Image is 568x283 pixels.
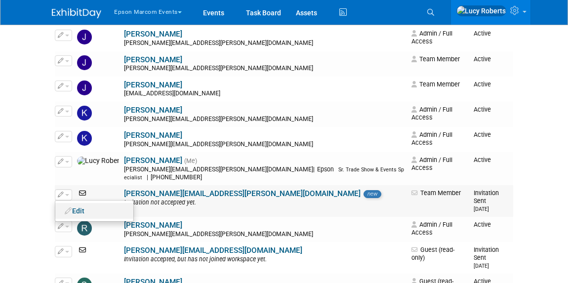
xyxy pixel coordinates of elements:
[52,8,101,18] img: ExhibitDay
[55,204,133,218] a: Edit
[474,189,499,212] span: Invitation Sent
[124,90,405,98] div: [EMAIL_ADDRESS][DOMAIN_NAME]
[456,5,506,16] img: Lucy Roberts
[474,81,491,88] span: Active
[124,166,405,181] div: [PERSON_NAME][EMAIL_ADDRESS][PERSON_NAME][DOMAIN_NAME]
[411,131,452,146] span: Admin / Full Access
[124,116,405,123] div: [PERSON_NAME][EMAIL_ADDRESS][PERSON_NAME][DOMAIN_NAME]
[124,141,405,149] div: [PERSON_NAME][EMAIL_ADDRESS][PERSON_NAME][DOMAIN_NAME]
[124,81,182,89] a: [PERSON_NAME]
[124,256,405,264] div: Invitation accepted, but has not joined workspace yet.
[77,131,92,146] img: Kellie Nelson
[411,246,454,261] span: Guest (read-only)
[474,30,491,37] span: Active
[313,166,315,173] span: |
[411,55,460,63] span: Team Member
[124,131,182,140] a: [PERSON_NAME]
[474,55,491,63] span: Active
[474,206,489,212] small: [DATE]
[474,263,489,269] small: [DATE]
[411,221,452,236] span: Admin / Full Access
[77,106,92,121] img: Kate Blasezyk
[124,189,361,198] a: [PERSON_NAME][EMAIL_ADDRESS][PERSON_NAME][DOMAIN_NAME]
[474,221,491,228] span: Active
[124,65,405,73] div: [PERSON_NAME][EMAIL_ADDRESS][PERSON_NAME][DOMAIN_NAME]
[411,189,461,197] span: Team Member
[411,30,452,45] span: Admin / Full Access
[124,30,182,39] a: [PERSON_NAME]
[77,30,92,44] img: Jenny Gowers
[124,246,302,255] a: [PERSON_NAME][EMAIL_ADDRESS][DOMAIN_NAME]
[148,174,205,181] span: [PHONE_NUMBER]
[124,166,404,181] span: Sr. Trade Show & Events Specialist
[77,81,92,95] img: Jorge Da Rosa
[474,246,499,269] span: Invitation Sent
[124,106,182,115] a: [PERSON_NAME]
[124,231,405,239] div: [PERSON_NAME][EMAIL_ADDRESS][PERSON_NAME][DOMAIN_NAME]
[124,199,405,207] div: Invitation not accepted yet.
[147,174,148,181] span: |
[77,221,92,236] img: Robert Deschenes
[411,156,452,171] span: Admin / Full Access
[474,131,491,138] span: Active
[474,156,491,163] span: Active
[474,106,491,113] span: Active
[315,166,337,173] span: Epson
[184,158,197,164] span: (Me)
[124,55,182,64] a: [PERSON_NAME]
[364,190,381,198] span: new
[77,157,119,165] img: Lucy Roberts
[124,40,405,47] div: [PERSON_NAME][EMAIL_ADDRESS][PERSON_NAME][DOMAIN_NAME]
[77,55,92,70] img: John Choi
[411,106,452,121] span: Admin / Full Access
[411,81,460,88] span: Team Member
[124,221,182,230] a: [PERSON_NAME]
[124,156,182,165] a: [PERSON_NAME]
